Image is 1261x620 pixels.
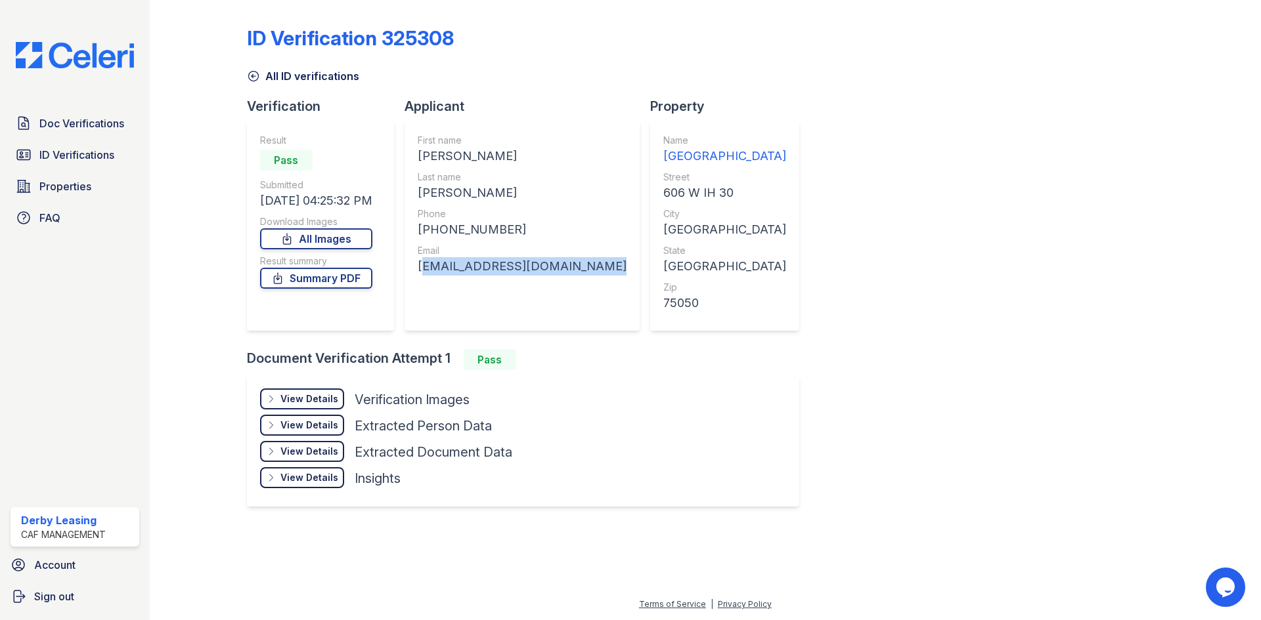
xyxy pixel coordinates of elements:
[247,26,454,50] div: ID Verification 325308
[260,215,372,228] div: Download Images
[247,349,810,370] div: Document Verification Attempt 1
[247,97,405,115] div: Verification
[39,210,60,226] span: FAQ
[21,528,106,541] div: CAF Management
[663,281,786,294] div: Zip
[663,244,786,257] div: State
[5,552,144,578] a: Account
[663,220,786,239] div: [GEOGRAPHIC_DATA]
[418,147,627,165] div: [PERSON_NAME]
[260,134,372,147] div: Result
[260,192,372,210] div: [DATE] 04:25:32 PM
[650,97,810,115] div: Property
[405,97,650,115] div: Applicant
[39,147,114,163] span: ID Verifications
[663,147,786,165] div: [GEOGRAPHIC_DATA]
[418,171,627,184] div: Last name
[5,583,144,610] a: Sign out
[260,228,372,249] a: All Images
[39,178,91,194] span: Properties
[663,171,786,184] div: Street
[280,471,338,484] div: View Details
[418,134,627,147] div: First name
[1206,568,1248,607] iframe: chat widget
[418,207,627,220] div: Phone
[711,599,713,609] div: |
[355,443,512,461] div: Extracted Document Data
[260,255,372,268] div: Result summary
[247,68,359,84] a: All ID verifications
[21,512,106,528] div: Derby Leasing
[639,599,706,609] a: Terms of Service
[5,42,144,68] img: CE_Logo_Blue-a8612792a0a2168367f1c8372b55b34899dd931a85d93a1a3d3e32e68fde9ad4.png
[418,244,627,257] div: Email
[418,220,627,239] div: [PHONE_NUMBER]
[11,173,139,199] a: Properties
[418,184,627,202] div: [PERSON_NAME]
[355,417,492,435] div: Extracted Person Data
[260,178,372,192] div: Submitted
[663,134,786,165] a: Name [GEOGRAPHIC_DATA]
[663,257,786,276] div: [GEOGRAPHIC_DATA]
[11,142,139,168] a: ID Verifications
[280,445,338,458] div: View Details
[663,134,786,147] div: Name
[34,557,76,573] span: Account
[34,589,74,604] span: Sign out
[464,349,516,370] div: Pass
[355,390,470,409] div: Verification Images
[355,469,401,487] div: Insights
[11,205,139,231] a: FAQ
[663,294,786,312] div: 75050
[11,110,139,136] a: Doc Verifications
[260,268,372,289] a: Summary PDF
[39,115,124,131] span: Doc Verifications
[718,599,772,609] a: Privacy Policy
[418,257,627,276] div: [EMAIL_ADDRESS][DOMAIN_NAME]
[280,419,338,432] div: View Details
[260,150,313,171] div: Pass
[280,392,338,405] div: View Details
[663,184,786,202] div: 606 W IH 30
[663,207,786,220] div: City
